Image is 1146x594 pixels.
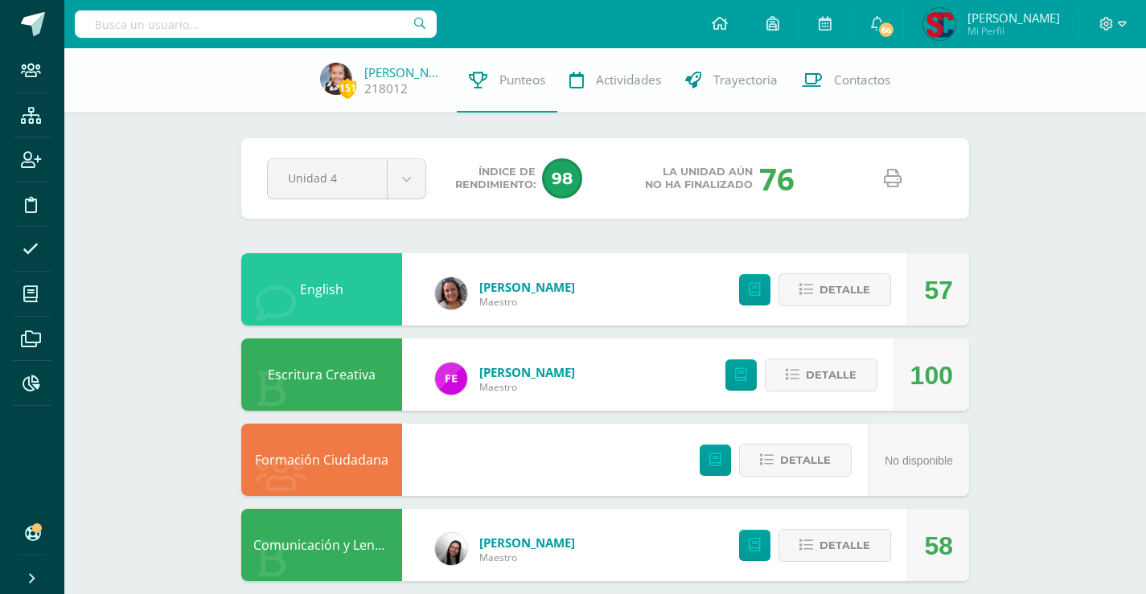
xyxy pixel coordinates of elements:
span: Contactos [834,72,890,88]
div: 76 [759,158,795,199]
a: [PERSON_NAME] [479,364,575,380]
a: Contactos [790,48,902,113]
a: Trayectoria [673,48,790,113]
a: [PERSON_NAME] [364,64,445,80]
img: a904ecd9c04e022f500ad840ab8b596d.png [320,63,352,95]
img: 26b5407555be4a9decb46f7f69f839ae.png [923,8,955,40]
a: English [300,281,343,298]
div: 57 [924,254,953,326]
div: 100 [910,339,953,412]
span: 98 [542,158,582,199]
div: English [241,253,402,326]
img: 84fbc627fb3abfb690c4d6de9d7d58ff.png [435,363,467,395]
span: 66 [877,21,895,39]
input: Busca un usuario... [75,10,437,38]
span: Detalle [819,531,870,560]
span: No disponible [885,454,953,467]
img: b6382fdfb98c63b9c8dfc96a8b856337.png [435,277,467,309]
a: Actividades [557,48,673,113]
button: Detalle [765,358,877,391]
span: Punteos [499,72,545,88]
div: Formación Ciudadana [241,424,402,496]
a: Punteos [457,48,557,113]
div: 58 [924,510,953,582]
button: Detalle [778,529,891,562]
span: Mi Perfil [967,24,1060,38]
span: Índice de Rendimiento: [455,166,536,191]
span: 151 [339,78,356,98]
a: Formación Ciudadana [255,451,388,469]
span: [PERSON_NAME] [967,10,1060,26]
span: Actividades [596,72,661,88]
span: Maestro [479,551,575,564]
span: Detalle [780,445,831,475]
a: Escritura Creativa [268,366,376,383]
span: Detalle [819,275,870,305]
span: Trayectoria [713,72,778,88]
span: Unidad 4 [288,159,367,197]
a: [PERSON_NAME] [479,279,575,295]
span: Maestro [479,295,575,309]
a: Comunicación y Lenguaje L1 [253,536,425,554]
button: Detalle [778,273,891,306]
a: [PERSON_NAME] [479,535,575,551]
div: Escritura Creativa [241,338,402,411]
span: Maestro [479,380,575,394]
span: La unidad aún no ha finalizado [645,166,753,191]
a: 218012 [364,80,408,97]
button: Detalle [739,444,852,477]
img: 06b444a11b9f6e1c55c949bc21e7cb85.png [435,533,467,565]
div: Comunicación y Lenguaje L1 [241,509,402,581]
a: Unidad 4 [268,159,425,199]
span: Detalle [806,360,856,390]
